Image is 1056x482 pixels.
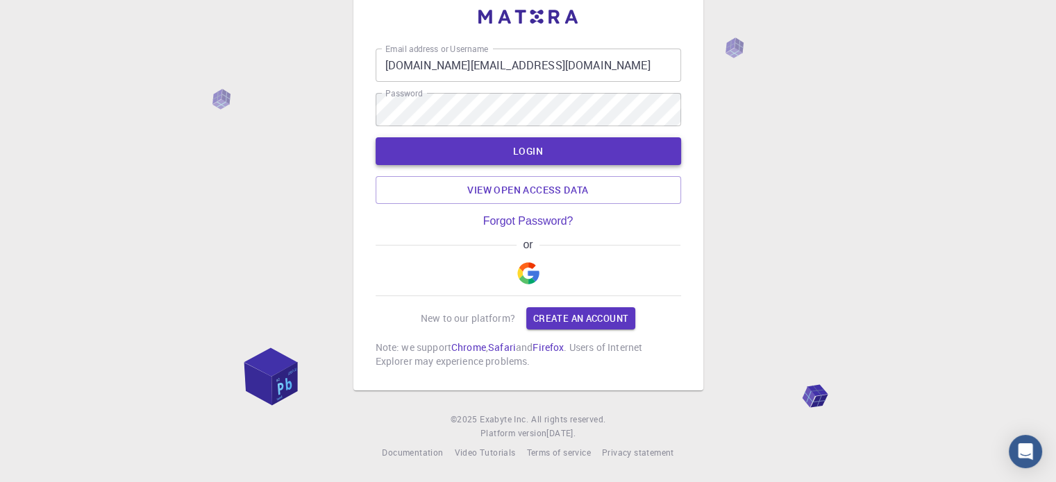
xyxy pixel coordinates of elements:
div: Open Intercom Messenger [1009,435,1042,468]
a: Chrome [451,341,486,354]
span: [DATE] . [546,427,576,438]
a: Create an account [526,307,635,329]
a: Terms of service [526,446,590,460]
span: Exabyte Inc. [480,413,528,424]
button: LOGIN [376,137,681,165]
a: View open access data [376,176,681,204]
a: Privacy statement [602,446,674,460]
span: Documentation [382,447,443,458]
a: Documentation [382,446,443,460]
a: Forgot Password? [483,215,573,227]
span: All rights reserved. [531,413,605,427]
span: Privacy statement [602,447,674,458]
a: [DATE]. [546,427,576,440]
a: Exabyte Inc. [480,413,528,427]
img: Google [517,262,539,284]
span: or [517,239,539,251]
label: Email address or Username [385,43,488,55]
a: Safari [488,341,516,354]
label: Password [385,87,422,99]
a: Firefox [533,341,564,354]
span: Platform version [480,427,546,440]
span: Terms of service [526,447,590,458]
p: Note: we support , and . Users of Internet Explorer may experience problems. [376,341,681,368]
span: Video Tutorials [454,447,515,458]
p: New to our platform? [421,311,515,325]
span: © 2025 [451,413,480,427]
a: Video Tutorials [454,446,515,460]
